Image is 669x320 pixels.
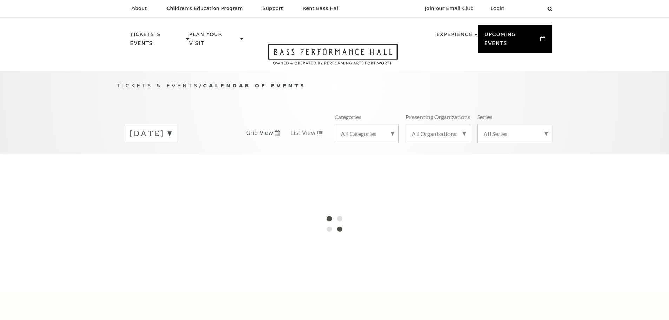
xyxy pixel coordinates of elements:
[203,83,306,89] span: Calendar of Events
[117,81,552,90] p: /
[335,113,361,120] p: Categories
[246,129,273,137] span: Grid View
[303,6,340,12] p: Rent Bass Hall
[130,128,171,139] label: [DATE]
[132,6,147,12] p: About
[485,30,539,52] p: Upcoming Events
[341,130,393,137] label: All Categories
[412,130,464,137] label: All Organizations
[117,83,199,89] span: Tickets & Events
[477,113,492,120] p: Series
[189,30,238,52] p: Plan Your Visit
[516,5,541,12] select: Select:
[166,6,243,12] p: Children's Education Program
[290,129,315,137] span: List View
[130,30,185,52] p: Tickets & Events
[436,30,472,43] p: Experience
[483,130,546,137] label: All Series
[406,113,470,120] p: Presenting Organizations
[263,6,283,12] p: Support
